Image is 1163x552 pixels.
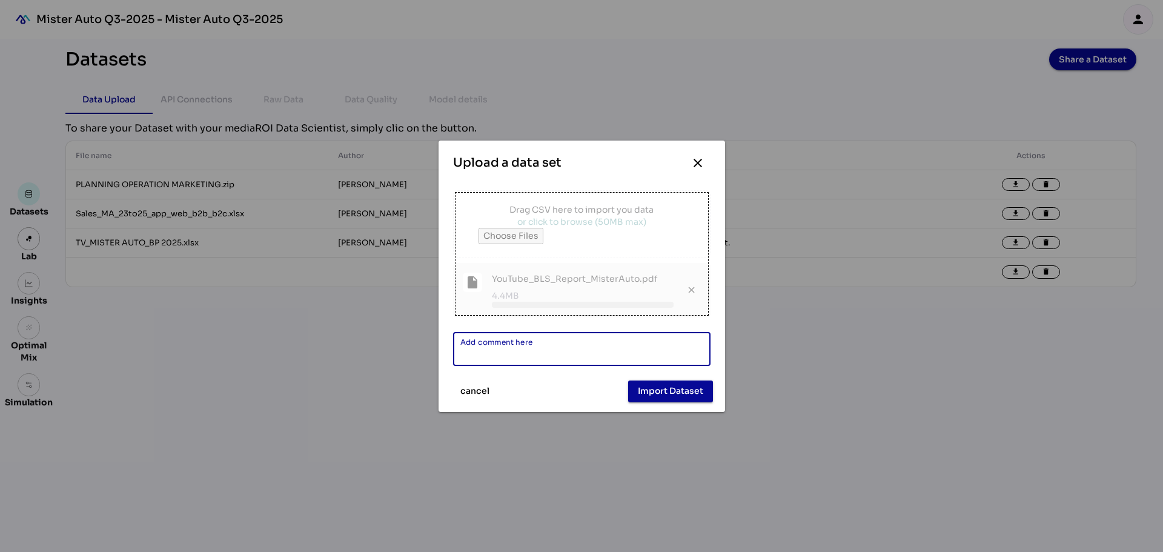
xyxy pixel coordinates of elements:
span: Import Dataset [638,384,703,398]
span: cancel [460,384,489,398]
i: close [691,156,705,170]
div: Upload a data set [453,155,562,171]
button: cancel [451,381,499,402]
button: Import Dataset [628,381,713,402]
input: Add comment here [460,332,703,366]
